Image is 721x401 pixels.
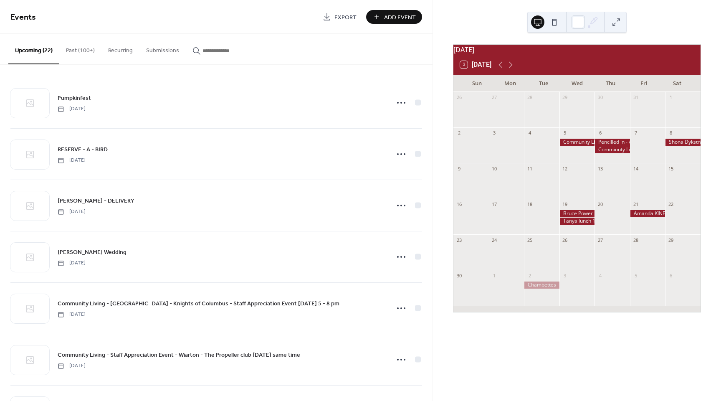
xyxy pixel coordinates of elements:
div: 30 [597,94,603,101]
div: 9 [456,165,462,172]
div: Community Living Spaghetti Social Owen Sound [559,139,595,146]
span: Events [10,9,36,25]
div: 4 [526,130,533,136]
div: 17 [491,201,498,208]
a: Pumpkinfest [58,93,91,103]
div: 2 [526,272,533,279]
button: Add Event [366,10,422,24]
div: 23 [456,237,462,243]
div: Tanya lunch 150 guests Port Elgin Plex [559,218,595,225]
button: 3[DATE] [457,59,494,71]
div: 1 [491,272,498,279]
div: 22 [668,201,674,208]
div: 10 [491,165,498,172]
span: [DATE] [58,105,86,113]
span: Community Living - Staff Appreciation Event - Wiarton - The Propeller club [DATE] same time [58,351,300,360]
div: Sat [660,75,694,92]
div: 11 [526,165,533,172]
span: [DATE] [58,362,86,370]
div: 8 [668,130,674,136]
div: 6 [597,130,603,136]
div: Comminuty Living Spaghetti Social- Wiarton [595,146,630,153]
div: 3 [562,272,568,279]
div: 19 [562,201,568,208]
span: Pumpkinfest [58,94,91,103]
a: [PERSON_NAME] Wedding [58,247,126,257]
div: 13 [597,165,603,172]
div: 30 [456,272,462,279]
div: [DATE] [453,45,701,55]
div: 26 [562,237,568,243]
button: Upcoming (22) [8,34,59,64]
div: 18 [526,201,533,208]
a: Community Living - [GEOGRAPHIC_DATA] - Knights of Columbus - Staff Appreciation Event [DATE] 5 - ... [58,299,339,308]
div: Sun [460,75,493,92]
div: 12 [562,165,568,172]
a: [PERSON_NAME] - DELIVERY [58,196,134,206]
span: [DATE] [58,157,86,164]
div: Shona Dykstra - youth fundraiser [665,139,701,146]
span: [PERSON_NAME] - DELIVERY [58,197,134,206]
div: Fri [627,75,660,92]
span: Export [334,13,357,22]
button: Submissions [139,34,186,63]
div: 28 [526,94,533,101]
div: Amanda KINETRICS Staff Christmas 250 guests kincardine pavillon [630,210,665,217]
span: RESERVE - A - BIRD [58,145,108,154]
div: 3 [491,130,498,136]
div: Thu [594,75,627,92]
span: [DATE] [58,259,86,267]
div: 1 [668,94,674,101]
div: 20 [597,201,603,208]
a: Export [316,10,363,24]
div: 25 [526,237,533,243]
div: Wed [560,75,594,92]
div: 6 [668,272,674,279]
div: 26 [456,94,462,101]
div: 16 [456,201,462,208]
div: 15 [668,165,674,172]
div: Mon [493,75,527,92]
div: 29 [668,237,674,243]
div: 4 [597,272,603,279]
div: Chambettes - Southampton Legion - 80 guests [524,282,559,289]
span: [PERSON_NAME] Wedding [58,248,126,257]
div: 31 [632,94,639,101]
div: Pencilled in - Amanda Kinetrics - Lunch [595,139,630,146]
div: Tue [527,75,560,92]
div: 5 [632,272,639,279]
a: Community Living - Staff Appreciation Event - Wiarton - The Propeller club [DATE] same time [58,350,300,360]
div: Bruce Power Pension Association [559,210,595,217]
div: 21 [632,201,639,208]
div: 27 [491,94,498,101]
span: [DATE] [58,208,86,216]
div: 27 [597,237,603,243]
button: Recurring [101,34,139,63]
div: 2 [456,130,462,136]
div: 7 [632,130,639,136]
div: 24 [491,237,498,243]
a: RESERVE - A - BIRD [58,145,108,154]
span: [DATE] [58,311,86,318]
span: Add Event [384,13,416,22]
div: 5 [562,130,568,136]
div: 14 [632,165,639,172]
div: 28 [632,237,639,243]
div: 29 [562,94,568,101]
button: Past (100+) [59,34,101,63]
